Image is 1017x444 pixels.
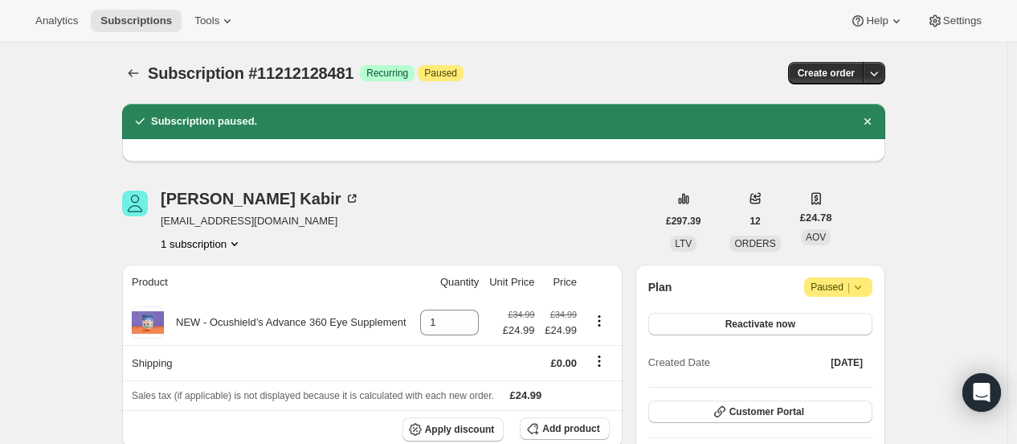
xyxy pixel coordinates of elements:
[510,389,542,401] span: £24.99
[856,110,879,133] button: Dismiss notification
[740,210,770,232] button: 12
[122,62,145,84] button: Subscriptions
[542,422,599,435] span: Add product
[91,10,182,32] button: Subscriptions
[425,423,495,436] span: Apply discount
[550,357,577,369] span: £0.00
[800,210,832,226] span: £24.78
[194,14,219,27] span: Tools
[366,67,408,80] span: Recurring
[734,238,775,249] span: ORDERS
[798,67,855,80] span: Create order
[100,14,172,27] span: Subscriptions
[821,351,872,374] button: [DATE]
[648,355,710,371] span: Created Date
[648,401,872,423] button: Customer Portal
[847,281,850,294] span: |
[788,62,864,84] button: Create order
[161,236,243,252] button: Product actions
[26,10,88,32] button: Analytics
[484,265,539,300] th: Unit Price
[656,210,710,232] button: £297.39
[161,213,360,229] span: [EMAIL_ADDRESS][DOMAIN_NAME]
[943,14,982,27] span: Settings
[402,417,504,442] button: Apply discount
[122,191,148,216] span: Rehana Kabir
[503,323,535,339] span: £24.99
[161,191,360,207] div: [PERSON_NAME] Kabir
[866,14,888,27] span: Help
[666,215,700,228] span: £297.39
[729,405,804,418] span: Customer Portal
[122,265,415,300] th: Product
[648,279,672,295] h2: Plan
[806,232,826,243] span: AOV
[550,310,577,319] small: £34.99
[840,10,913,32] button: Help
[185,10,245,32] button: Tools
[811,279,866,295] span: Paused
[675,238,692,249] span: LTV
[831,356,863,369] span: [DATE]
[35,14,78,27] span: Analytics
[749,215,760,228] span: 12
[586,312,612,330] button: Product actions
[151,113,257,129] h2: Subscription paused.
[648,313,872,335] button: Reactivate now
[415,265,484,300] th: Quantity
[148,64,353,82] span: Subscription #11212128481
[540,265,582,300] th: Price
[132,390,494,401] span: Sales tax (if applicable) is not displayed because it is calculated with each new order.
[917,10,991,32] button: Settings
[164,314,406,331] div: NEW - Ocushield’s Advance 360 Eye Supplement
[725,318,795,331] span: Reactivate now
[962,373,1001,412] div: Open Intercom Messenger
[545,323,577,339] span: £24.99
[586,352,612,370] button: Shipping actions
[520,417,609,440] button: Add product
[508,310,534,319] small: £34.99
[122,345,415,380] th: Shipping
[424,67,457,80] span: Paused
